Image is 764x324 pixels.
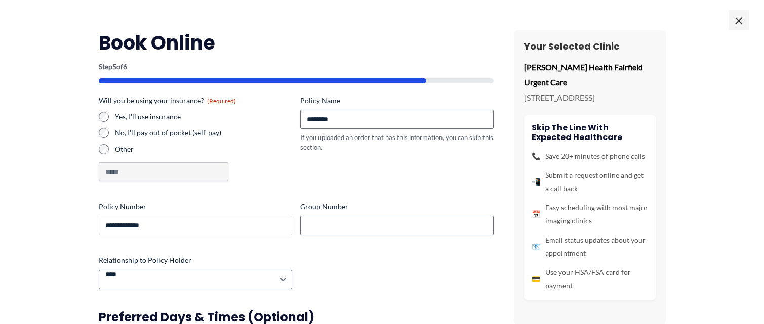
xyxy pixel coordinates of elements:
[99,162,228,181] input: Other Choice, please specify
[300,133,494,152] div: If you uploaded an order that has this information, you can skip this section.
[300,202,494,212] label: Group Number
[532,208,540,221] span: 📅
[115,128,292,138] label: No, I'll pay out of pocket (self-pay)
[532,150,648,163] li: Save 20+ minutes of phone calls
[300,96,494,106] label: Policy Name
[99,63,494,70] p: Step of
[532,240,540,253] span: 📧
[99,255,292,265] label: Relationship to Policy Holder
[532,266,648,292] li: Use your HSA/FSA card for payment
[99,30,494,55] h2: Book Online
[207,97,236,105] span: (Required)
[99,96,236,106] legend: Will you be using your insurance?
[112,62,116,71] span: 5
[729,10,749,30] span: ×
[123,62,127,71] span: 6
[532,169,648,195] li: Submit a request online and get a call back
[532,150,540,163] span: 📞
[532,175,540,189] span: 📲
[532,123,648,142] h4: Skip the line with Expected Healthcare
[524,90,656,105] p: [STREET_ADDRESS]
[115,112,292,122] label: Yes, I'll use insurance
[524,60,656,89] p: [PERSON_NAME] Health Fairfield Urgent Care
[524,40,656,52] h3: Your Selected Clinic
[115,144,292,154] label: Other
[532,272,540,286] span: 💳
[532,201,648,227] li: Easy scheduling with most major imaging clinics
[99,202,292,212] label: Policy Number
[532,234,648,260] li: Email status updates about your appointment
